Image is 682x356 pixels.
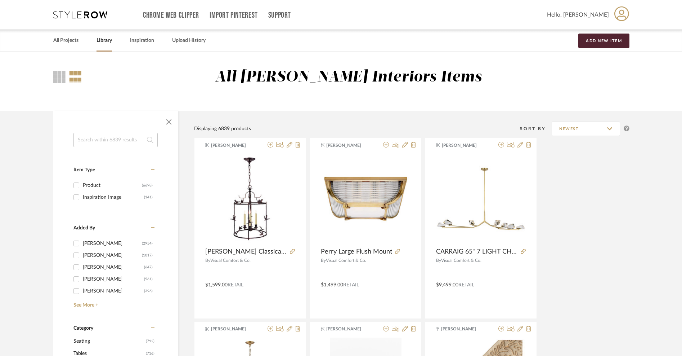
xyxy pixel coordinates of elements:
span: Retail [228,282,243,287]
div: (2954) [142,238,153,249]
button: Close [162,115,176,129]
div: (1017) [142,250,153,261]
span: (792) [146,335,154,347]
span: [PERSON_NAME] [441,326,486,332]
div: [PERSON_NAME] [83,285,144,297]
span: Visual Comfort & Co. [210,258,251,263]
span: Category [73,325,93,331]
span: [PERSON_NAME] [211,326,256,332]
img: CARRAIG 65" 7 LIGHT CHANDELIER [436,154,526,244]
img: Perry Large Flush Mount [321,154,410,244]
img: Diego Grande Classical Perching Bird Lantern [205,154,295,244]
div: Inspiration Image [83,192,144,203]
a: Library [97,36,112,45]
a: Inspiration [130,36,154,45]
span: Retail [343,282,359,287]
span: Item Type [73,167,95,172]
span: $1,599.00 [205,282,228,287]
a: Import Pinterest [210,12,258,18]
a: See More + [72,297,154,308]
div: (6698) [142,180,153,191]
span: [PERSON_NAME] [211,142,256,149]
span: Visual Comfort & Co. [326,258,366,263]
span: Visual Comfort & Co. [441,258,481,263]
input: Search within 6839 results [73,133,158,147]
div: (141) [144,192,153,203]
span: Perry Large Flush Mount [321,248,392,256]
div: All [PERSON_NAME] Interiors Items [215,68,482,87]
div: [PERSON_NAME] [83,250,142,261]
div: (396) [144,285,153,297]
span: By [205,258,210,263]
span: Hello, [PERSON_NAME] [547,10,609,19]
span: CARRAIG 65" 7 LIGHT CHANDELIER [436,248,518,256]
div: (647) [144,261,153,273]
a: Chrome Web Clipper [143,12,199,18]
span: $1,499.00 [321,282,343,287]
span: By [436,258,441,263]
a: All Projects [53,36,78,45]
span: [PERSON_NAME] [442,142,487,149]
span: Seating [73,335,144,347]
div: Product [83,180,142,191]
div: Sort By [520,125,552,132]
div: (561) [144,273,153,285]
span: Retail [458,282,474,287]
span: [PERSON_NAME] [326,142,372,149]
span: By [321,258,326,263]
span: $9,499.00 [436,282,458,287]
span: Added By [73,225,95,230]
a: Upload History [172,36,206,45]
a: Support [268,12,291,18]
span: [PERSON_NAME] Classical Perching Bird Lantern [205,248,287,256]
div: Displaying 6839 products [194,125,251,133]
div: [PERSON_NAME] [83,238,142,249]
span: [PERSON_NAME] [326,326,372,332]
button: Add New Item [578,34,629,48]
div: [PERSON_NAME] [83,273,144,285]
div: [PERSON_NAME] [83,261,144,273]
